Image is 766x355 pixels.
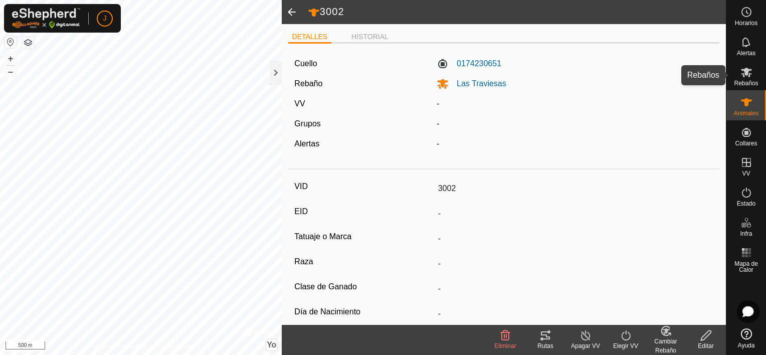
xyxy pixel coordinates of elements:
div: - [433,118,717,130]
span: Ayuda [738,342,755,348]
span: Collares [735,140,757,146]
label: Grupos [294,119,320,128]
span: VV [742,170,750,176]
label: Clase de Ganado [294,280,434,293]
li: DETALLES [288,32,332,44]
button: – [5,66,17,78]
label: VV [294,99,305,108]
span: Estado [737,201,755,207]
label: 0174230651 [437,58,501,70]
span: Rebaños [734,80,758,86]
span: Animales [734,110,758,116]
div: Rutas [525,341,565,350]
div: Editar [686,341,726,350]
button: Restablecer Mapa [5,36,17,48]
button: + [5,53,17,65]
button: Capas del Mapa [22,37,34,49]
font: 3002 [320,6,344,17]
span: Eliminar [494,342,516,349]
div: Elegir VV [606,341,646,350]
span: Horarios [735,20,757,26]
label: Raza [294,255,434,268]
span: J [103,13,107,24]
button: Yo [266,339,277,350]
div: - [433,138,717,150]
label: Cuello [294,58,317,70]
app-display-virtual-paddock-transition: - [437,99,439,108]
label: Día de Nacimiento [294,305,434,318]
span: Las Traviesas [449,79,506,88]
label: Rebaño [294,79,322,88]
a: Política de Privacidad [89,342,146,351]
a: Ayuda [726,324,766,352]
label: Alertas [294,139,319,148]
a: Contáctenos [159,342,193,351]
span: Alertas [737,50,755,56]
label: VID [294,180,434,193]
span: Yo [267,340,276,349]
label: Tatuaje o Marca [294,230,434,243]
div: Apagar VV [565,341,606,350]
label: EID [294,205,434,218]
img: Logo Gallagher [12,8,80,29]
span: Mapa de Calor [729,261,763,273]
span: Infra [740,231,752,237]
li: HISTORIAL [347,32,393,42]
div: Cambiar Rebaño [646,337,686,355]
